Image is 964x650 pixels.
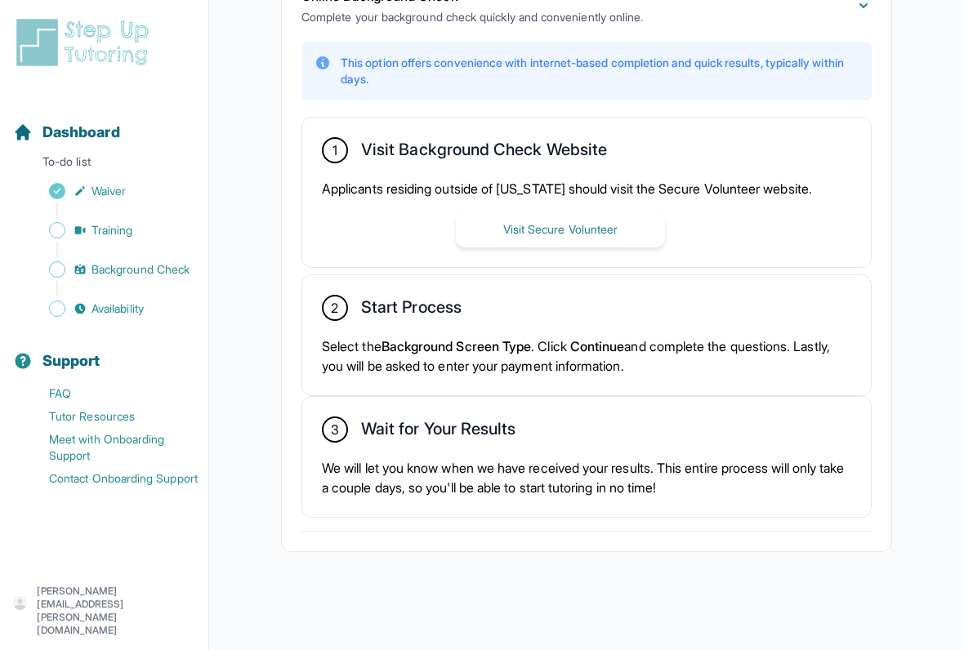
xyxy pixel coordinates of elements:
[570,338,625,354] span: Continue
[13,467,208,490] a: Contact Onboarding Support
[361,419,515,445] h2: Wait for Your Results
[13,585,195,637] button: [PERSON_NAME][EMAIL_ADDRESS][PERSON_NAME][DOMAIN_NAME]
[37,585,195,637] p: [PERSON_NAME][EMAIL_ADDRESS][PERSON_NAME][DOMAIN_NAME]
[331,420,339,439] span: 3
[361,140,607,166] h2: Visit Background Check Website
[42,121,120,144] span: Dashboard
[7,323,202,379] button: Support
[331,298,338,318] span: 2
[13,121,120,144] a: Dashboard
[13,428,208,467] a: Meet with Onboarding Support
[361,297,462,323] h2: Start Process
[13,405,208,428] a: Tutor Resources
[91,301,144,317] span: Availability
[322,458,851,497] p: We will let you know when we have received your results. This entire process will only take a cou...
[91,261,190,278] span: Background Check
[13,382,208,405] a: FAQ
[13,297,208,320] a: Availability
[301,9,643,25] p: Complete your background check quickly and conveniently online.
[322,336,851,376] p: Select the . Click and complete the questions. Lastly, you will be asked to enter your payment in...
[13,258,208,281] a: Background Check
[42,349,100,372] span: Support
[332,140,337,160] span: 1
[13,219,208,242] a: Training
[382,338,532,354] span: Background Screen Type
[91,183,126,199] span: Waiver
[7,154,202,176] p: To-do list
[7,95,202,150] button: Dashboard
[13,180,208,203] a: Waiver
[456,211,665,247] button: Visit Secure Volunteer
[13,16,158,69] img: logo
[341,55,859,87] p: This option offers convenience with internet-based completion and quick results, typically within...
[91,222,133,238] span: Training
[322,179,851,198] p: Applicants residing outside of [US_STATE] should visit the Secure Volunteer website.
[456,220,665,237] a: Visit Secure Volunteer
